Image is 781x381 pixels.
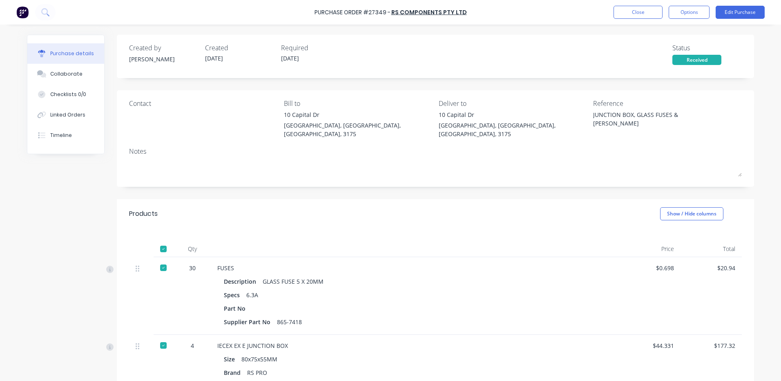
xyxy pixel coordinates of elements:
[174,241,211,257] div: Qty
[614,6,663,19] button: Close
[50,91,86,98] div: Checklists 0/0
[224,289,246,301] div: Specs
[129,43,199,53] div: Created by
[50,70,83,78] div: Collaborate
[224,303,252,314] div: Part No
[224,276,263,287] div: Description
[224,367,247,379] div: Brand
[669,6,710,19] button: Options
[284,110,433,119] div: 10 Capital Dr
[681,241,742,257] div: Total
[247,367,267,379] div: RS PRO
[391,8,467,16] a: RS COMPONENTS PTY LTD
[660,207,723,220] button: Show / Hide columns
[439,99,587,108] div: Deliver to
[284,121,433,138] div: [GEOGRAPHIC_DATA], [GEOGRAPHIC_DATA], [GEOGRAPHIC_DATA], 3175
[439,121,587,138] div: [GEOGRAPHIC_DATA], [GEOGRAPHIC_DATA], [GEOGRAPHIC_DATA], 3175
[593,99,742,108] div: Reference
[217,341,613,350] div: IECEX EX E JUNCTION BOX
[27,43,104,64] button: Purchase details
[217,264,613,272] div: FUSES
[27,64,104,84] button: Collaborate
[281,43,350,53] div: Required
[129,146,742,156] div: Notes
[27,125,104,146] button: Timeline
[619,241,681,257] div: Price
[50,50,94,57] div: Purchase details
[16,6,29,18] img: Factory
[672,43,742,53] div: Status
[593,110,695,129] textarea: JUNCTION BOX, GLASS FUSES & [PERSON_NAME]
[716,6,765,19] button: Edit Purchase
[626,264,674,272] div: $0.698
[263,276,324,287] div: GLASS FUSE 5 X 20MM
[224,316,277,328] div: Supplier Part No
[129,209,158,219] div: Products
[27,84,104,105] button: Checklists 0/0
[129,55,199,63] div: [PERSON_NAME]
[687,264,735,272] div: $20.94
[50,111,85,119] div: Linked Orders
[315,8,390,17] div: Purchase Order #27349 -
[241,353,277,365] div: 80x75x55MM
[439,110,587,119] div: 10 Capital Dr
[181,264,204,272] div: 30
[27,105,104,125] button: Linked Orders
[687,341,735,350] div: $177.32
[50,132,72,139] div: Timeline
[284,99,433,108] div: Bill to
[672,55,721,65] div: Received
[246,289,258,301] div: 6.3A
[129,99,278,108] div: Contact
[181,341,204,350] div: 4
[277,316,302,328] div: 865-7418
[205,43,274,53] div: Created
[224,353,241,365] div: Size
[626,341,674,350] div: $44.331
